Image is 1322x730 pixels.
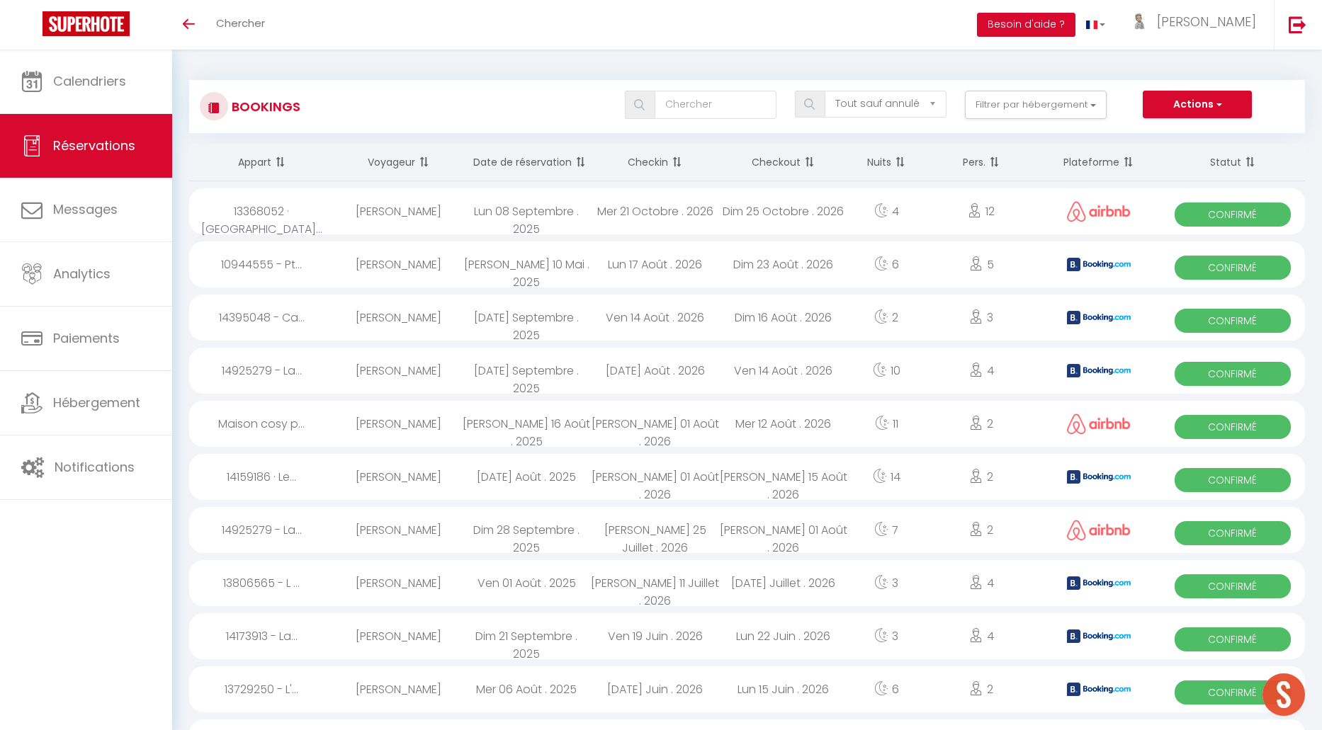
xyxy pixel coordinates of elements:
span: Chercher [216,16,265,30]
th: Sort by rentals [189,144,334,181]
th: Sort by booking date [463,144,591,181]
span: Calendriers [53,72,126,90]
th: Sort by people [926,144,1038,181]
img: ... [1126,13,1148,31]
span: Notifications [55,458,135,476]
th: Sort by status [1160,144,1305,181]
img: Super Booking [43,11,130,36]
th: Sort by guest [334,144,463,181]
th: Sort by checkin [591,144,719,181]
span: Analytics [53,265,111,283]
div: Ouvrir le chat [1262,673,1305,716]
input: Chercher [655,91,776,119]
th: Sort by nights [847,144,925,181]
span: Paiements [53,329,120,347]
button: Filtrer par hébergement [965,91,1107,119]
th: Sort by checkout [719,144,847,181]
span: Messages [53,200,118,218]
span: Réservations [53,137,135,154]
button: Actions [1143,91,1252,119]
img: logout [1289,16,1306,33]
h3: Bookings [228,91,300,122]
th: Sort by channel [1037,144,1160,181]
span: Hébergement [53,394,140,411]
span: [PERSON_NAME] [1157,13,1256,30]
button: Besoin d'aide ? [977,13,1075,37]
